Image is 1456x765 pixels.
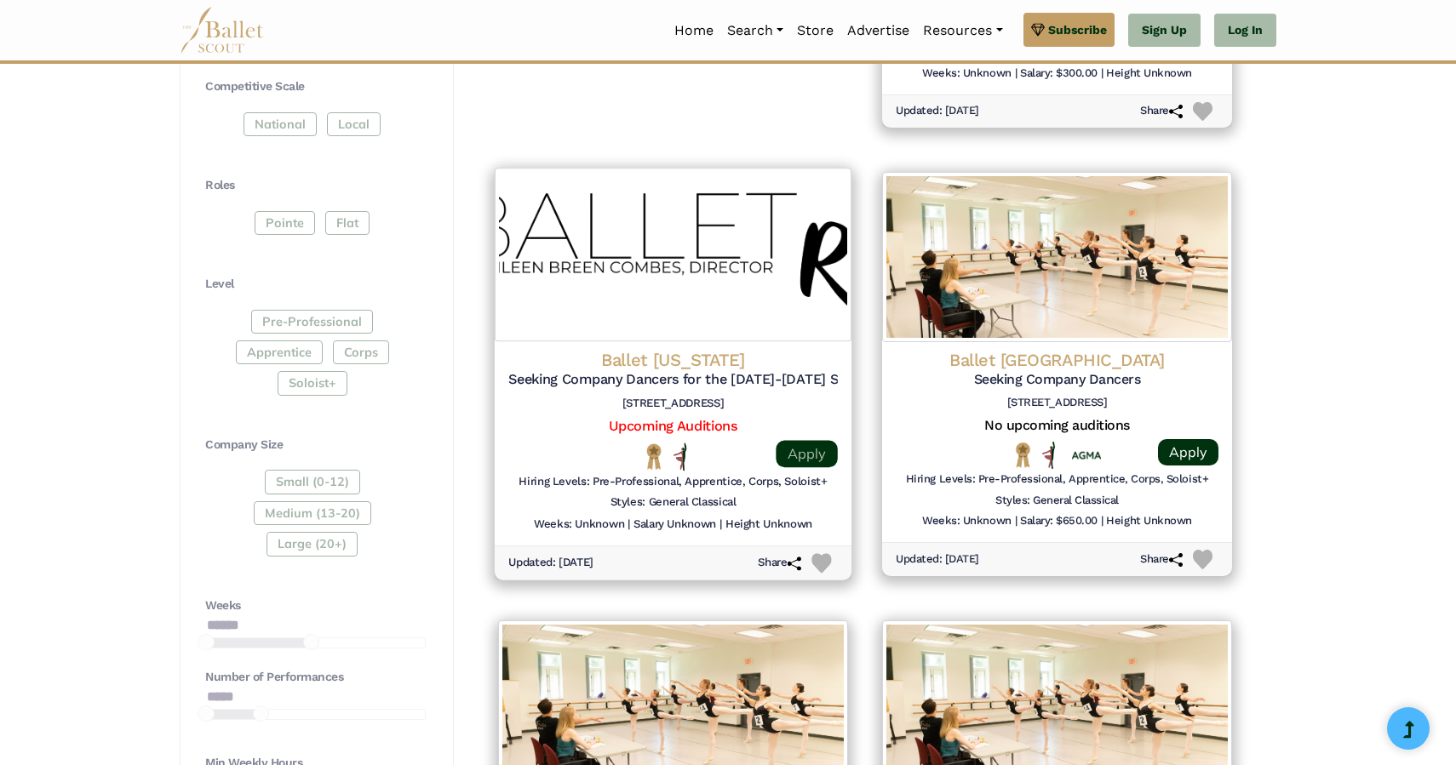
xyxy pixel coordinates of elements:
[1042,442,1055,469] img: All
[1101,514,1103,528] h6: |
[534,517,624,532] h6: Weeks: Unknown
[508,396,838,410] h6: [STREET_ADDRESS]
[1214,14,1276,48] a: Log In
[1101,66,1103,81] h6: |
[205,276,426,293] h4: Level
[508,371,838,389] h5: Seeking Company Dancers for the [DATE]-[DATE] Season
[508,556,593,570] h6: Updated: [DATE]
[610,495,737,510] h6: Styles: General Classical
[1158,439,1218,465] a: Apply
[995,494,1119,508] h6: Styles: General Classical
[1140,552,1183,567] h6: Share
[1072,450,1101,461] img: Union
[205,669,426,686] h4: Number of Performances
[922,514,1011,528] h6: Weeks: Unknown
[840,13,916,49] a: Advertise
[896,371,1218,389] h5: Seeking Company Dancers
[776,440,837,467] a: Apply
[1023,13,1115,47] a: Subscribe
[725,517,812,532] h6: Height Unknown
[609,418,737,434] a: Upcoming Auditions
[205,597,426,614] h4: Weeks
[882,172,1232,342] img: Logo
[720,13,790,49] a: Search
[519,474,827,488] h6: Hiring Levels: Pre-Professional, Apprentice, Corps, Soloist+
[633,517,716,532] h6: Salary Unknown
[1048,20,1107,39] span: Subscribe
[628,517,630,532] h6: |
[1031,20,1045,39] img: gem.svg
[1106,514,1191,528] h6: Height Unknown
[1020,514,1098,528] h6: Salary: $650.00
[896,417,1218,435] h5: No upcoming auditions
[1012,442,1034,468] img: National
[811,553,831,573] img: Heart
[643,443,665,471] img: National
[495,168,851,341] img: Logo
[1020,66,1098,81] h6: Salary: $300.00
[896,104,979,118] h6: Updated: [DATE]
[758,556,801,570] h6: Share
[916,13,1009,49] a: Resources
[896,349,1218,371] h4: Ballet [GEOGRAPHIC_DATA]
[668,13,720,49] a: Home
[896,552,979,567] h6: Updated: [DATE]
[674,442,686,471] img: All
[205,78,426,95] h4: Competitive Scale
[205,437,426,454] h4: Company Size
[205,177,426,194] h4: Roles
[922,66,1011,81] h6: Weeks: Unknown
[1140,104,1183,118] h6: Share
[1128,14,1201,48] a: Sign Up
[906,472,1208,487] h6: Hiring Levels: Pre-Professional, Apprentice, Corps, Soloist+
[790,13,840,49] a: Store
[719,517,722,532] h6: |
[1015,514,1017,528] h6: |
[1015,66,1017,81] h6: |
[1193,102,1212,122] img: Heart
[1193,550,1212,569] img: Heart
[1106,66,1191,81] h6: Height Unknown
[896,396,1218,410] h6: [STREET_ADDRESS]
[508,349,838,372] h4: Ballet [US_STATE]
